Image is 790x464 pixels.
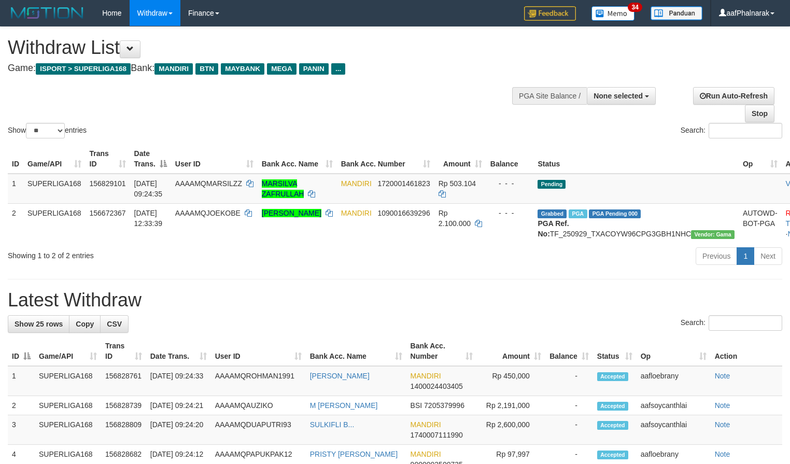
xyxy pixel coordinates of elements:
th: Op: activate to sort column ascending [739,144,782,174]
a: [PERSON_NAME] [310,372,370,380]
span: Copy 1090016639296 to clipboard [377,209,430,217]
span: Accepted [597,421,628,430]
th: Bank Acc. Number: activate to sort column ascending [406,336,477,366]
th: Amount: activate to sort column ascending [434,144,486,174]
th: ID: activate to sort column descending [8,336,35,366]
span: 156829101 [90,179,126,188]
span: Copy 1720001461823 to clipboard [377,179,430,188]
th: Status: activate to sort column ascending [593,336,637,366]
span: MANDIRI [154,63,193,75]
th: Action [711,336,782,366]
span: MANDIRI [411,420,441,429]
span: Copy [76,320,94,328]
span: MEGA [267,63,297,75]
h1: Withdraw List [8,37,516,58]
td: [DATE] 09:24:20 [146,415,211,445]
a: 1 [737,247,754,265]
span: PGA Pending [589,209,641,218]
img: Button%20Memo.svg [591,6,635,21]
td: 1 [8,366,35,396]
span: BSI [411,401,422,410]
img: panduan.png [651,6,702,20]
b: PGA Ref. No: [538,219,569,238]
th: Amount: activate to sort column ascending [477,336,545,366]
a: Note [715,401,730,410]
td: 156828739 [101,396,146,415]
td: Rp 2,600,000 [477,415,545,445]
th: Trans ID: activate to sort column ascending [86,144,130,174]
label: Show entries [8,123,87,138]
th: Status [533,144,738,174]
a: Copy [69,315,101,333]
select: Showentries [26,123,65,138]
td: SUPERLIGA168 [23,174,86,204]
label: Search: [681,315,782,331]
span: Accepted [597,402,628,411]
span: MANDIRI [341,179,372,188]
span: Copy 1740007111990 to clipboard [411,431,463,439]
td: 1 [8,174,23,204]
span: Accepted [597,372,628,381]
td: Rp 450,000 [477,366,545,396]
td: AUTOWD-BOT-PGA [739,203,782,243]
td: SUPERLIGA168 [23,203,86,243]
span: MANDIRI [411,372,441,380]
td: aafsoycanthlai [637,396,711,415]
td: AAAAMQDUAPUTRI93 [211,415,306,445]
span: Rp 2.100.000 [439,209,471,228]
td: [DATE] 09:24:21 [146,396,211,415]
td: 2 [8,396,35,415]
td: 156828809 [101,415,146,445]
span: Copy 1400024403405 to clipboard [411,382,463,390]
th: Date Trans.: activate to sort column descending [130,144,171,174]
a: [PERSON_NAME] [262,209,321,217]
td: [DATE] 09:24:33 [146,366,211,396]
span: PANIN [299,63,329,75]
td: AAAAMQAUZIKO [211,396,306,415]
span: Rp 503.104 [439,179,476,188]
span: 34 [628,3,642,12]
div: - - - [490,208,530,218]
span: CSV [107,320,122,328]
a: Note [715,450,730,458]
h1: Latest Withdraw [8,290,782,311]
span: MAYBANK [221,63,264,75]
th: ID [8,144,23,174]
span: ISPORT > SUPERLIGA168 [36,63,131,75]
div: - - - [490,178,530,189]
a: M [PERSON_NAME] [310,401,378,410]
th: User ID: activate to sort column ascending [171,144,258,174]
h4: Game: Bank: [8,63,516,74]
label: Search: [681,123,782,138]
span: [DATE] 12:33:39 [134,209,163,228]
input: Search: [709,123,782,138]
input: Search: [709,315,782,331]
button: None selected [587,87,656,105]
img: Feedback.jpg [524,6,576,21]
td: TF_250929_TXACOYW96CPG3GBH1NHC [533,203,738,243]
th: Bank Acc. Number: activate to sort column ascending [337,144,434,174]
a: Note [715,372,730,380]
span: 156672367 [90,209,126,217]
a: Stop [745,105,774,122]
span: Vendor URL: https://trx31.1velocity.biz [691,230,735,239]
span: Copy 7205379996 to clipboard [424,401,464,410]
span: MANDIRI [411,450,441,458]
th: User ID: activate to sort column ascending [211,336,306,366]
a: Next [754,247,782,265]
td: - [545,415,593,445]
th: Game/API: activate to sort column ascending [23,144,86,174]
span: MANDIRI [341,209,372,217]
a: CSV [100,315,129,333]
span: AAAAMQMARSILZZ [175,179,242,188]
th: Date Trans.: activate to sort column ascending [146,336,211,366]
span: Grabbed [538,209,567,218]
td: SUPERLIGA168 [35,396,101,415]
td: SUPERLIGA168 [35,366,101,396]
th: Bank Acc. Name: activate to sort column ascending [306,336,406,366]
span: ... [331,63,345,75]
span: Accepted [597,451,628,459]
a: Run Auto-Refresh [693,87,774,105]
td: 2 [8,203,23,243]
td: aafsoycanthlai [637,415,711,445]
